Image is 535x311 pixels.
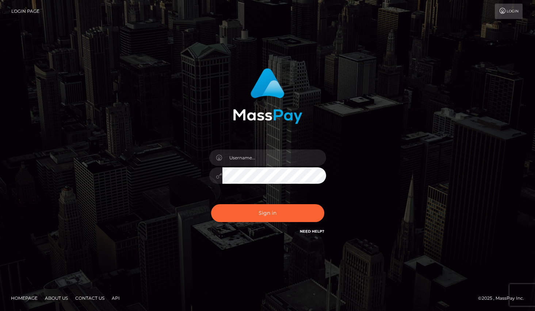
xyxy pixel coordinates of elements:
img: MassPay Login [233,68,302,124]
div: © 2025 , MassPay Inc. [478,294,530,302]
a: Homepage [8,292,41,304]
a: Login [495,4,523,19]
a: Contact Us [72,292,107,304]
a: Need Help? [300,229,324,234]
a: API [109,292,123,304]
a: Login Page [11,4,39,19]
button: Sign in [211,204,324,222]
input: Username... [222,149,326,166]
a: About Us [42,292,71,304]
